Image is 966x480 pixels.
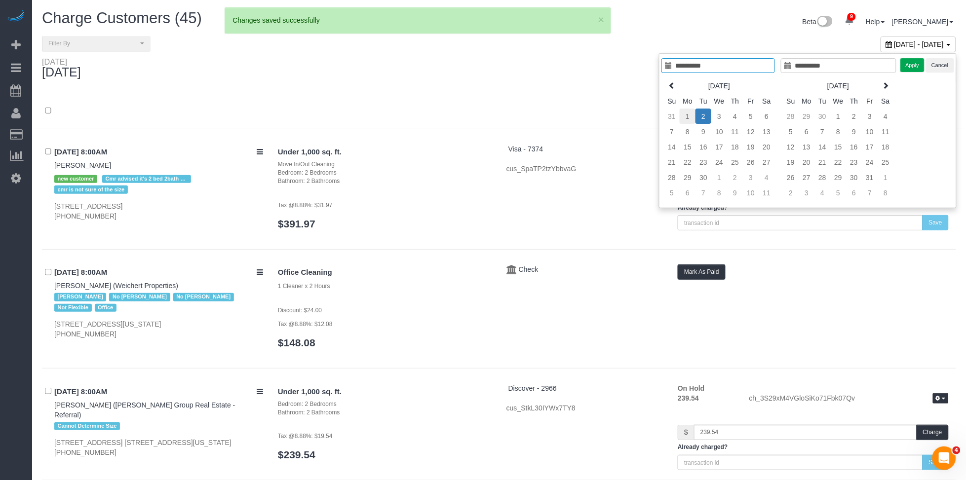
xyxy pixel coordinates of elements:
div: cus_SpaTP2tzYbbvaG [506,164,663,174]
small: Tax @8.88%: $19.54 [278,433,333,440]
a: [PERSON_NAME] (Weichert Properties) [54,282,178,290]
span: Cannot Determine Size [54,422,120,430]
th: Tu [814,93,830,109]
span: Discover - 2966 [508,384,557,392]
td: 8 [878,185,893,200]
div: cus_StkL30IYWx7TY8 [506,403,663,413]
td: 3 [799,185,814,200]
td: 5 [783,124,799,139]
td: 1 [830,109,846,124]
h4: [DATE] 8:00AM [54,268,263,277]
th: We [711,93,727,109]
a: Help [866,18,885,26]
td: 27 [799,170,814,185]
span: $ [678,425,694,440]
td: 4 [759,170,774,185]
small: Tax @8.88%: $31.97 [278,202,333,209]
div: Tags [54,170,263,196]
iframe: Intercom live chat [932,446,956,470]
td: 29 [830,170,846,185]
td: 26 [783,170,799,185]
td: 21 [664,154,680,170]
img: Automaid Logo [6,10,26,24]
th: Tu [696,93,711,109]
span: Check [519,265,539,273]
td: 23 [696,154,711,170]
span: No [PERSON_NAME] [173,293,234,301]
div: ch_3S29xM4VGloSiKo71Fbk07Qv [742,393,956,405]
a: [PERSON_NAME] ([PERSON_NAME] Group Real Estate - Referral) [54,401,235,419]
td: 22 [680,154,696,170]
th: Fr [743,93,759,109]
div: Tags [54,291,263,314]
td: 11 [759,185,774,200]
div: Bathroom: 2 Bathrooms [278,177,492,185]
div: [STREET_ADDRESS] [STREET_ADDRESS][US_STATE] [PHONE_NUMBER] [54,438,263,457]
td: 2 [727,170,743,185]
td: 10 [862,124,878,139]
span: 9 [848,13,856,21]
td: 15 [830,139,846,154]
td: 8 [680,124,696,139]
td: 7 [814,124,830,139]
td: 1 [878,170,893,185]
div: [STREET_ADDRESS][US_STATE] [PHONE_NUMBER] [54,319,263,339]
a: $391.97 [278,218,315,229]
img: New interface [816,16,833,29]
td: 28 [783,109,799,124]
td: 6 [846,185,862,200]
a: [PERSON_NAME] [892,18,954,26]
span: Filter By [48,39,138,48]
button: Filter By [42,36,151,51]
td: 13 [759,124,774,139]
button: Charge [917,425,949,440]
td: 19 [743,139,759,154]
small: Tax @8.88%: $12.08 [278,321,333,328]
td: 30 [696,170,711,185]
th: Th [846,93,862,109]
td: 10 [711,124,727,139]
a: 9 [840,10,859,32]
td: 2 [783,185,799,200]
a: $239.54 [278,449,315,460]
a: [PERSON_NAME] [54,161,111,169]
td: 9 [696,124,711,139]
th: [DATE] [680,78,759,93]
th: Mo [799,93,814,109]
span: 4 [953,446,961,454]
button: Apply [900,58,925,73]
td: 3 [862,109,878,124]
td: 24 [862,154,878,170]
span: No [PERSON_NAME] [109,293,170,301]
td: 3 [711,109,727,124]
div: [DATE] [42,58,81,66]
small: 1 Cleaner x 2 Hours [278,283,330,290]
td: 12 [743,124,759,139]
button: Mark As Paid [678,264,726,280]
a: Visa - 7374 [508,145,543,153]
strong: On Hold [678,384,704,392]
td: 4 [814,185,830,200]
td: 21 [814,154,830,170]
td: 5 [743,109,759,124]
div: Bedroom: 2 Bedrooms [278,400,492,408]
th: Sa [878,93,893,109]
td: 24 [711,154,727,170]
h4: [DATE] 8:00AM [54,388,263,396]
td: 17 [862,139,878,154]
td: 1 [680,109,696,124]
td: 14 [664,139,680,154]
input: transaction id [678,215,923,230]
td: 25 [727,154,743,170]
td: 26 [743,154,759,170]
td: 20 [759,139,774,154]
span: Office [95,304,116,312]
td: 2 [696,109,711,124]
td: 7 [696,185,711,200]
td: 1 [711,170,727,185]
td: 23 [846,154,862,170]
td: 4 [878,109,893,124]
div: Tags [54,420,263,433]
td: 7 [862,185,878,200]
td: 10 [743,185,759,200]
